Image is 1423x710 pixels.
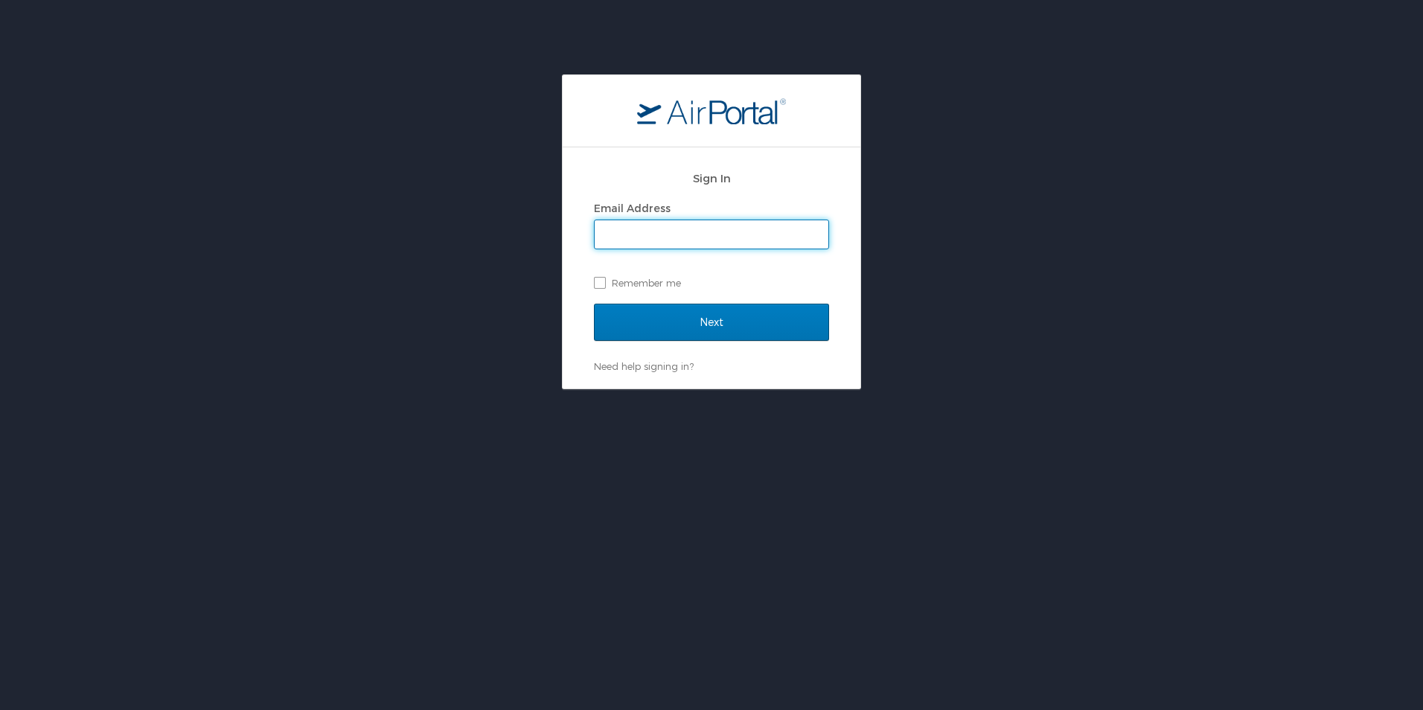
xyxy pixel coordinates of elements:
img: logo [637,97,786,124]
label: Remember me [594,272,829,294]
a: Need help signing in? [594,360,694,372]
h2: Sign In [594,170,829,187]
label: Email Address [594,202,671,214]
input: Next [594,304,829,341]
